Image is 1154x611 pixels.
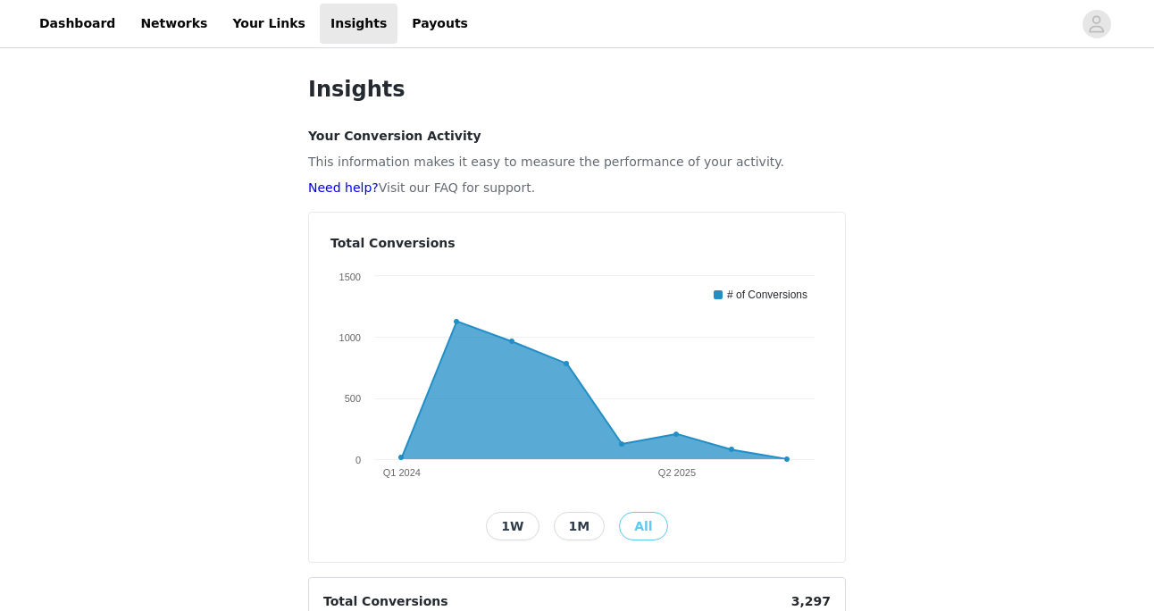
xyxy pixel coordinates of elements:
a: Insights [320,4,397,44]
text: 1500 [339,272,361,282]
p: This information makes it easy to measure the performance of your activity. [308,153,846,172]
button: 1M [554,512,606,540]
a: Networks [130,4,218,44]
text: 1000 [339,332,361,343]
div: avatar [1088,10,1105,38]
button: 1W [486,512,539,540]
h4: Total Conversions [330,234,824,253]
text: 0 [355,455,361,465]
text: 500 [345,393,361,404]
h1: Insights [308,73,846,105]
h4: Your Conversion Activity [308,127,846,146]
a: Need help? [308,180,379,195]
text: Q1 2024 [383,467,421,478]
a: Dashboard [29,4,126,44]
button: All [619,512,667,540]
text: # of Conversions [727,289,807,301]
a: Payouts [401,4,479,44]
p: Visit our FAQ for support. [308,179,846,197]
a: Your Links [222,4,316,44]
text: Q2 2025 [658,467,696,478]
